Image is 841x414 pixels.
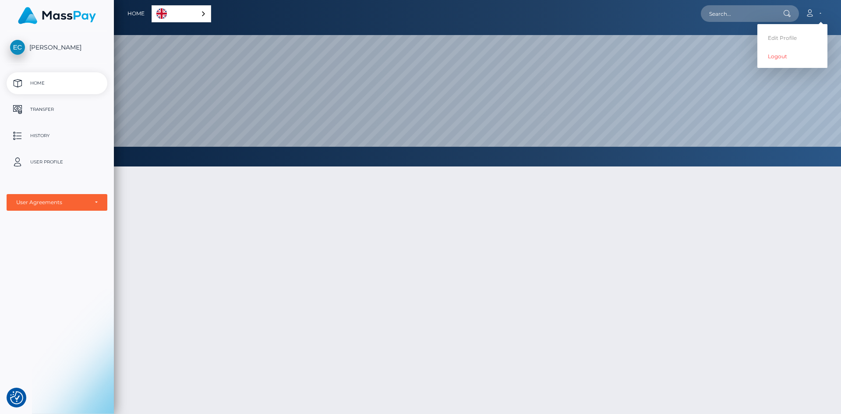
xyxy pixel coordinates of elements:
p: Transfer [10,103,104,116]
span: [PERSON_NAME] [7,43,107,51]
img: Revisit consent button [10,391,23,404]
p: Home [10,77,104,90]
button: Consent Preferences [10,391,23,404]
a: English [152,6,211,22]
input: Search... [701,5,783,22]
a: History [7,125,107,147]
img: MassPay [18,7,96,24]
div: User Agreements [16,199,88,206]
a: Home [127,4,145,23]
a: Home [7,72,107,94]
button: User Agreements [7,194,107,211]
aside: Language selected: English [152,5,211,22]
a: Transfer [7,99,107,120]
a: Logout [757,48,827,64]
a: Edit Profile [757,30,827,46]
a: User Profile [7,151,107,173]
div: Language [152,5,211,22]
p: User Profile [10,156,104,169]
p: History [10,129,104,142]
